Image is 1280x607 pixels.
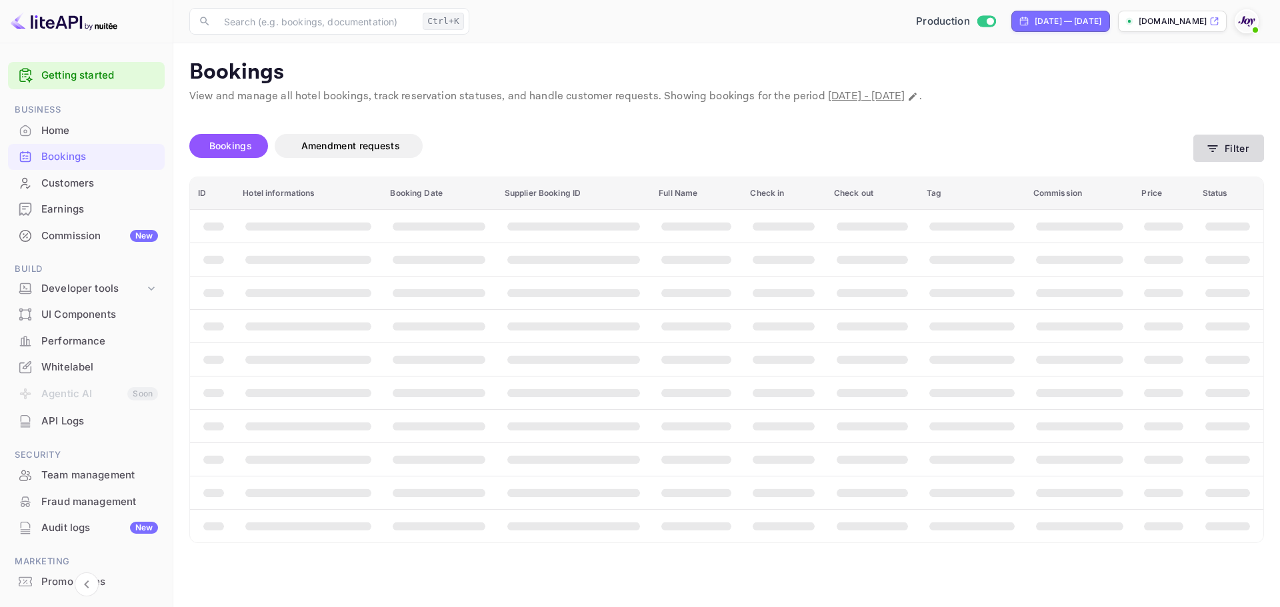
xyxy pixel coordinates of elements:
[919,177,1025,210] th: Tag
[41,307,158,322] div: UI Components
[130,230,158,242] div: New
[75,572,99,596] button: Collapse navigation
[911,14,1001,29] div: Switch to Sandbox mode
[41,494,158,510] div: Fraud management
[41,468,158,483] div: Team management
[41,414,158,429] div: API Logs
[8,103,165,117] span: Business
[189,59,1264,86] p: Bookings
[8,118,165,144] div: Home
[1035,15,1101,27] div: [DATE] — [DATE]
[8,489,165,514] a: Fraud management
[8,197,165,221] a: Earnings
[1195,177,1263,210] th: Status
[8,197,165,223] div: Earnings
[41,334,158,349] div: Performance
[8,302,165,326] a: UI Components
[8,462,165,487] a: Team management
[41,202,158,217] div: Earnings
[8,171,165,197] div: Customers
[826,177,919,210] th: Check out
[190,177,235,210] th: ID
[497,177,651,210] th: Supplier Booking ID
[190,177,1263,542] table: booking table
[8,118,165,143] a: Home
[41,68,158,83] a: Getting started
[41,176,158,191] div: Customers
[41,360,158,375] div: Whitelabel
[8,408,165,434] div: API Logs
[8,489,165,515] div: Fraud management
[209,140,252,151] span: Bookings
[41,281,145,297] div: Developer tools
[8,223,165,249] div: CommissionNew
[1133,177,1194,210] th: Price
[742,177,825,210] th: Check in
[8,328,165,354] div: Performance
[8,354,165,380] div: Whitelabel
[382,177,496,210] th: Booking Date
[8,569,165,594] a: Promo codes
[423,13,464,30] div: Ctrl+K
[8,262,165,277] span: Build
[8,144,165,170] div: Bookings
[8,408,165,433] a: API Logs
[1236,11,1257,32] img: With Joy
[130,522,158,534] div: New
[1139,15,1207,27] p: [DOMAIN_NAME]
[8,277,165,301] div: Developer tools
[916,14,970,29] span: Production
[8,448,165,462] span: Security
[41,520,158,536] div: Audit logs
[828,89,905,103] span: [DATE] - [DATE]
[8,515,165,541] div: Audit logsNew
[8,171,165,195] a: Customers
[41,574,158,590] div: Promo codes
[189,89,1264,105] p: View and manage all hotel bookings, track reservation statuses, and handle customer requests. Sho...
[235,177,382,210] th: Hotel informations
[8,569,165,595] div: Promo codes
[216,8,417,35] input: Search (e.g. bookings, documentation)
[8,144,165,169] a: Bookings
[1193,135,1264,162] button: Filter
[41,123,158,139] div: Home
[8,462,165,488] div: Team management
[8,328,165,353] a: Performance
[8,62,165,89] div: Getting started
[8,515,165,540] a: Audit logsNew
[189,134,1193,158] div: account-settings tabs
[1025,177,1134,210] th: Commission
[41,149,158,165] div: Bookings
[41,229,158,244] div: Commission
[906,90,919,103] button: Change date range
[651,177,742,210] th: Full Name
[301,140,400,151] span: Amendment requests
[8,223,165,248] a: CommissionNew
[8,302,165,328] div: UI Components
[8,554,165,569] span: Marketing
[11,11,117,32] img: LiteAPI logo
[8,354,165,379] a: Whitelabel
